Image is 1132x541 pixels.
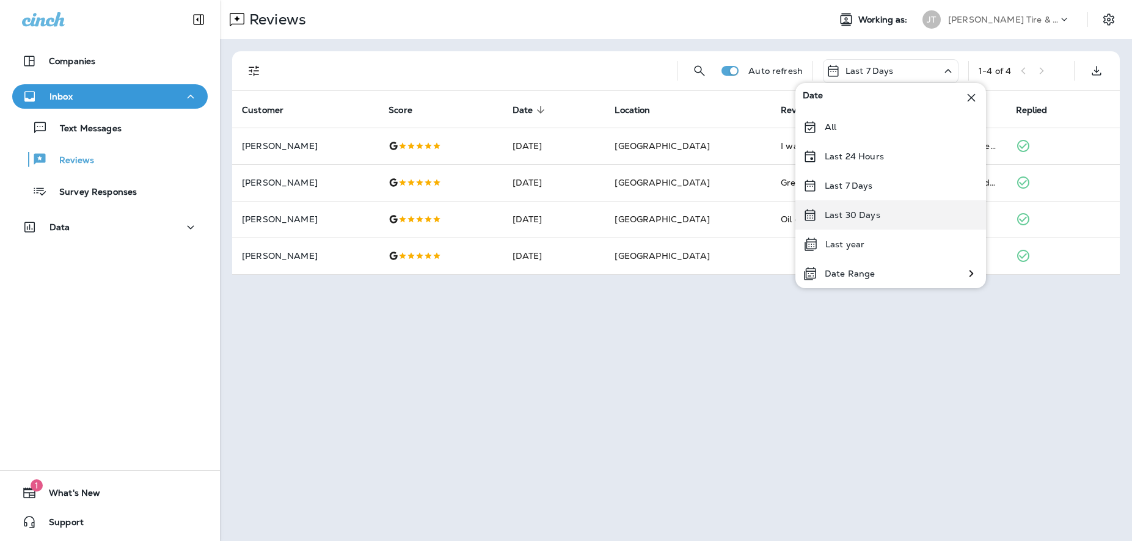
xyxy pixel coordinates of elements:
span: [GEOGRAPHIC_DATA] [615,140,709,151]
p: Companies [49,56,95,66]
p: [PERSON_NAME] [242,178,369,187]
button: 1What's New [12,481,208,505]
p: All [825,122,836,132]
span: [GEOGRAPHIC_DATA] [615,214,709,225]
div: Oil change and filter, checked fluids & tires. [781,213,996,225]
p: Date Range [825,269,875,278]
button: Filters [242,59,266,83]
div: 1 - 4 of 4 [979,66,1011,76]
button: Settings [1098,9,1120,31]
span: Score [389,104,428,115]
p: Last 7 Days [825,181,873,191]
p: Reviews [47,155,94,167]
span: Date [513,105,533,115]
p: Last 24 Hours [825,151,884,161]
p: Auto refresh [748,66,803,76]
span: Replied [1016,104,1064,115]
button: Search Reviews [687,59,712,83]
span: Score [389,105,412,115]
td: [DATE] [503,238,605,274]
td: [DATE] [503,128,605,164]
p: Inbox [49,92,73,101]
td: [DATE] [503,164,605,201]
span: Working as: [858,15,910,25]
span: Date [513,104,549,115]
td: [DATE] [503,201,605,238]
span: Review Comment [781,105,855,115]
button: Reviews [12,147,208,172]
span: Date [803,90,823,105]
p: [PERSON_NAME] Tire & Auto [948,15,1058,24]
p: Text Messages [48,123,122,135]
span: Support [37,517,84,532]
p: Reviews [244,10,306,29]
button: Inbox [12,84,208,109]
p: Last year [825,239,864,249]
span: Review Comment [781,104,871,115]
span: 1 [31,479,43,492]
p: [PERSON_NAME] [242,251,369,261]
span: Replied [1016,105,1048,115]
div: Great experience, the staff are very helpful. I had a set of tires replace, the time was quick an... [781,176,996,189]
button: Export as CSV [1084,59,1109,83]
button: Companies [12,49,208,73]
span: Customer [242,104,299,115]
span: Location [615,104,666,115]
p: Data [49,222,70,232]
span: [GEOGRAPHIC_DATA] [615,250,709,261]
button: Data [12,215,208,239]
button: Text Messages [12,115,208,140]
button: Collapse Sidebar [181,7,216,32]
p: [PERSON_NAME] [242,214,369,224]
div: JT [922,10,941,29]
div: I was a Walk in with a really low tire. I was greeted politely and was in and out in about an hou... [781,140,996,152]
p: Last 7 Days [845,66,894,76]
p: Survey Responses [47,187,137,198]
span: Location [615,105,650,115]
button: Survey Responses [12,178,208,204]
button: Support [12,510,208,534]
p: Last 30 Days [825,210,880,220]
p: [PERSON_NAME] [242,141,369,151]
span: [GEOGRAPHIC_DATA] [615,177,709,188]
span: Customer [242,105,283,115]
span: What's New [37,488,100,503]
